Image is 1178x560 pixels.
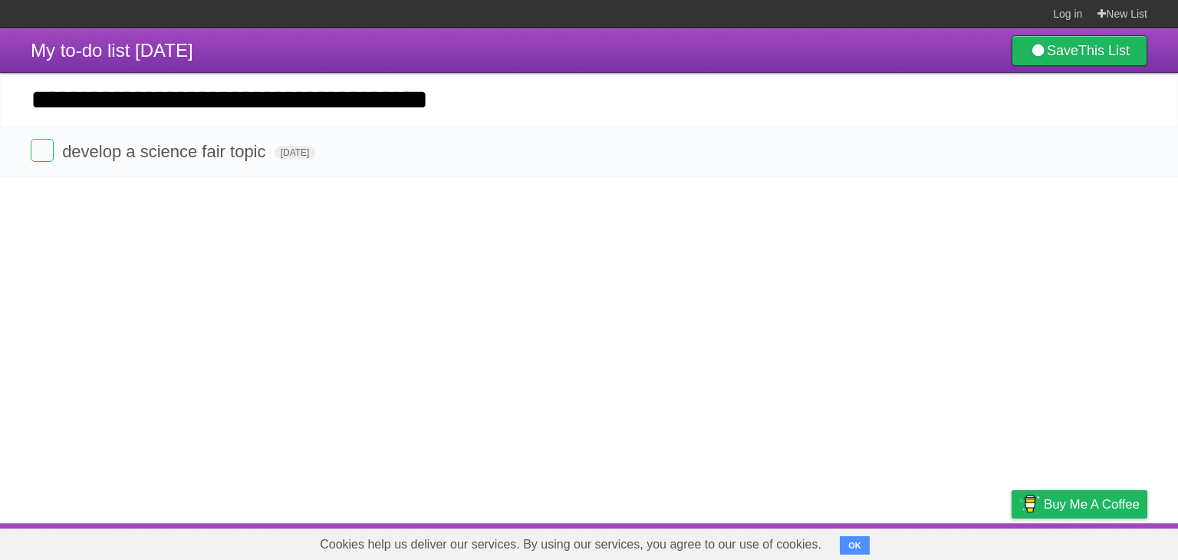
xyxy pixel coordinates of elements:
[939,527,973,556] a: Terms
[275,146,316,160] span: [DATE]
[1012,35,1147,66] a: SaveThis List
[808,527,840,556] a: About
[62,142,269,161] span: develop a science fair topic
[992,527,1032,556] a: Privacy
[858,527,920,556] a: Developers
[304,529,837,560] span: Cookies help us deliver our services. By using our services, you agree to our use of cookies.
[1012,490,1147,519] a: Buy me a coffee
[1078,43,1130,58] b: This List
[1044,491,1140,518] span: Buy me a coffee
[840,536,870,555] button: OK
[1019,491,1040,517] img: Buy me a coffee
[31,139,54,162] label: Done
[1051,527,1147,556] a: Suggest a feature
[31,40,193,61] span: My to-do list [DATE]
